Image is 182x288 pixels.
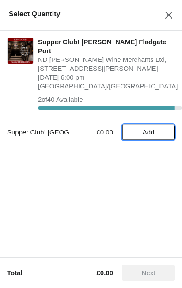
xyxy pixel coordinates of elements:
button: Close [161,7,177,23]
span: 2 of 40 Available [38,96,83,103]
strong: Total [7,269,23,276]
span: Supper Club! [PERSON_NAME] Fladgate Port [38,38,178,55]
div: Supper Club! [GEOGRAPHIC_DATA] [7,128,80,137]
span: ND [PERSON_NAME] Wine Merchants Ltd, [STREET_ADDRESS][PERSON_NAME] [38,55,178,73]
img: Supper Club! Taylor's Fladgate Port | ND John Wine Merchants Ltd, 90 Walter Road, Swansea SA1 4QF... [8,38,33,64]
div: £0.00 [89,128,113,137]
h2: Select Quantity [9,9,60,19]
button: Add [122,124,175,140]
span: Add [143,129,155,136]
span: [DATE] 6:00 pm [GEOGRAPHIC_DATA]/[GEOGRAPHIC_DATA] [38,73,178,91]
strong: £0.00 [96,269,113,276]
